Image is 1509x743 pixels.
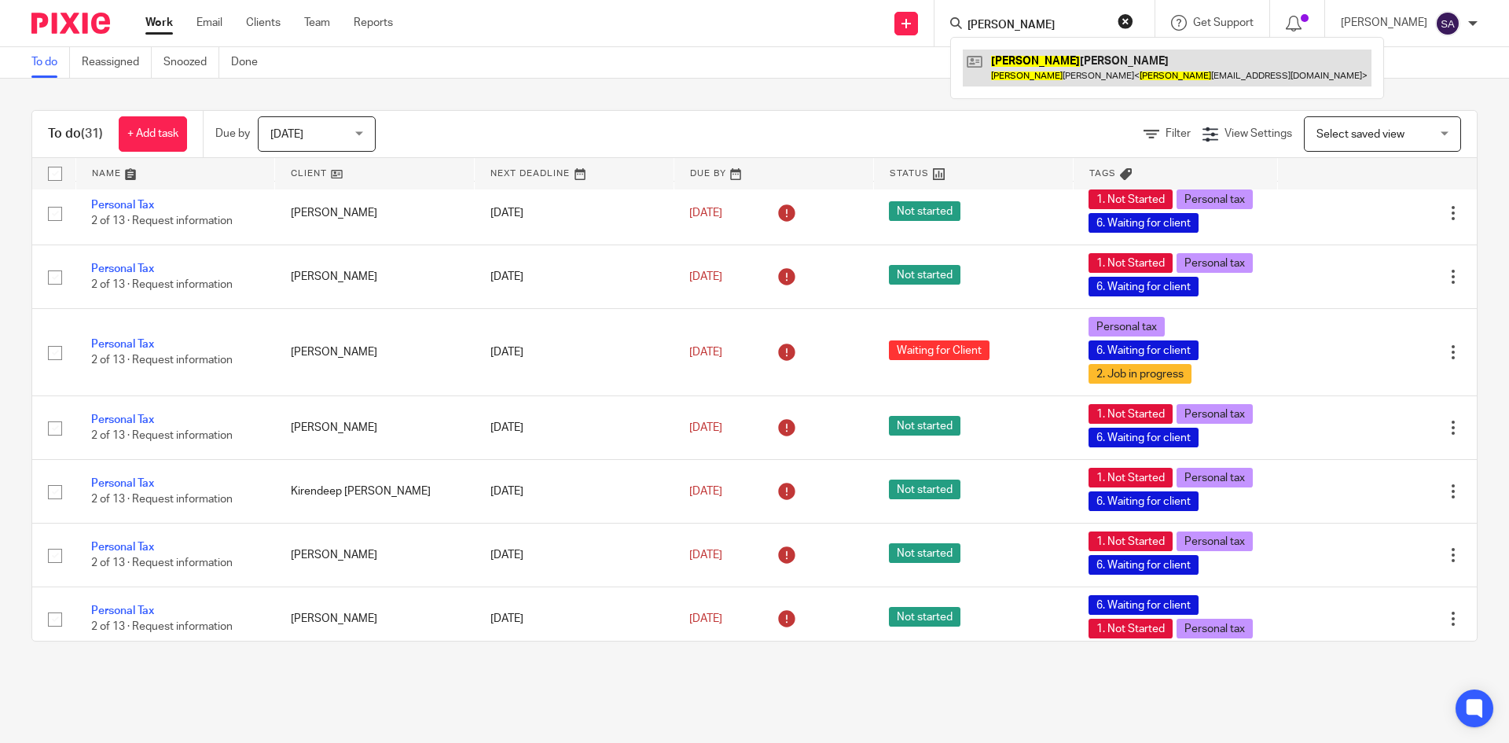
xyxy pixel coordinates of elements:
span: [DATE] [689,422,722,433]
span: Personal tax [1177,468,1253,487]
a: Done [231,47,270,78]
td: [DATE] [475,460,674,524]
span: Not started [889,265,960,285]
span: [DATE] [689,208,722,219]
a: Email [196,15,222,31]
span: Not started [889,480,960,499]
td: [DATE] [475,245,674,309]
a: Personal Tax [91,605,154,616]
span: 1. Not Started [1089,468,1173,487]
a: Personal Tax [91,200,154,211]
span: 1. Not Started [1089,189,1173,209]
span: [DATE] [689,550,722,561]
a: Clients [246,15,281,31]
span: 6. Waiting for client [1089,340,1199,360]
span: Personal tax [1177,189,1253,209]
span: Personal tax [1177,404,1253,424]
a: Personal Tax [91,414,154,425]
span: 1. Not Started [1089,619,1173,638]
a: To do [31,47,70,78]
span: [DATE] [689,486,722,497]
td: [DATE] [475,587,674,651]
span: (31) [81,127,103,140]
span: [DATE] [689,271,722,282]
input: Search [966,19,1107,33]
a: Reports [354,15,393,31]
a: Work [145,15,173,31]
a: Reassigned [82,47,152,78]
span: Waiting for Client [889,340,989,360]
span: 6. Waiting for client [1089,595,1199,615]
span: 2. Job in progress [1089,364,1191,384]
span: 6. Waiting for client [1089,277,1199,296]
td: [DATE] [475,396,674,460]
span: Personal tax [1177,619,1253,638]
button: Clear [1118,13,1133,29]
span: 6. Waiting for client [1089,428,1199,447]
td: [DATE] [475,309,674,396]
td: [PERSON_NAME] [275,182,475,245]
span: 2 of 13 · Request information [91,495,233,506]
span: 2 of 13 · Request information [91,280,233,291]
a: Snoozed [163,47,219,78]
span: 1. Not Started [1089,532,1173,551]
td: [DATE] [475,524,674,587]
span: 2 of 13 · Request information [91,216,233,227]
span: Personal tax [1089,317,1165,337]
span: 2 of 13 · Request information [91,431,233,442]
img: Pixie [31,13,110,34]
a: Personal Tax [91,339,154,350]
img: svg%3E [1435,11,1460,36]
h1: To do [48,126,103,142]
td: [PERSON_NAME] [275,524,475,587]
span: Not started [889,607,960,627]
span: [DATE] [689,347,722,358]
span: 1. Not Started [1089,404,1173,424]
span: Personal tax [1177,532,1253,551]
span: Filter [1166,128,1191,139]
span: 2 of 13 · Request information [91,558,233,569]
p: [PERSON_NAME] [1341,15,1427,31]
span: 2 of 13 · Request information [91,622,233,633]
span: Tags [1089,169,1116,178]
span: Get Support [1193,17,1254,28]
a: Personal Tax [91,542,154,553]
td: [PERSON_NAME] [275,396,475,460]
a: + Add task [119,116,187,152]
span: [DATE] [270,129,303,140]
span: 6. Waiting for client [1089,213,1199,233]
span: [DATE] [689,613,722,624]
span: 6. Waiting for client [1089,491,1199,511]
a: Personal Tax [91,263,154,274]
span: 6. Waiting for client [1089,555,1199,575]
p: Due by [215,126,250,142]
td: [PERSON_NAME] [275,309,475,396]
span: View Settings [1224,128,1292,139]
td: [PERSON_NAME] [275,245,475,309]
a: Team [304,15,330,31]
td: [DATE] [475,182,674,245]
td: [PERSON_NAME] [275,587,475,651]
span: Not started [889,543,960,563]
span: Not started [889,201,960,221]
span: 1. Not Started [1089,253,1173,273]
td: Kirendeep [PERSON_NAME] [275,460,475,524]
span: 2 of 13 · Request information [91,355,233,366]
span: Select saved view [1316,129,1404,140]
span: Personal tax [1177,253,1253,273]
span: Not started [889,416,960,436]
a: Personal Tax [91,478,154,489]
